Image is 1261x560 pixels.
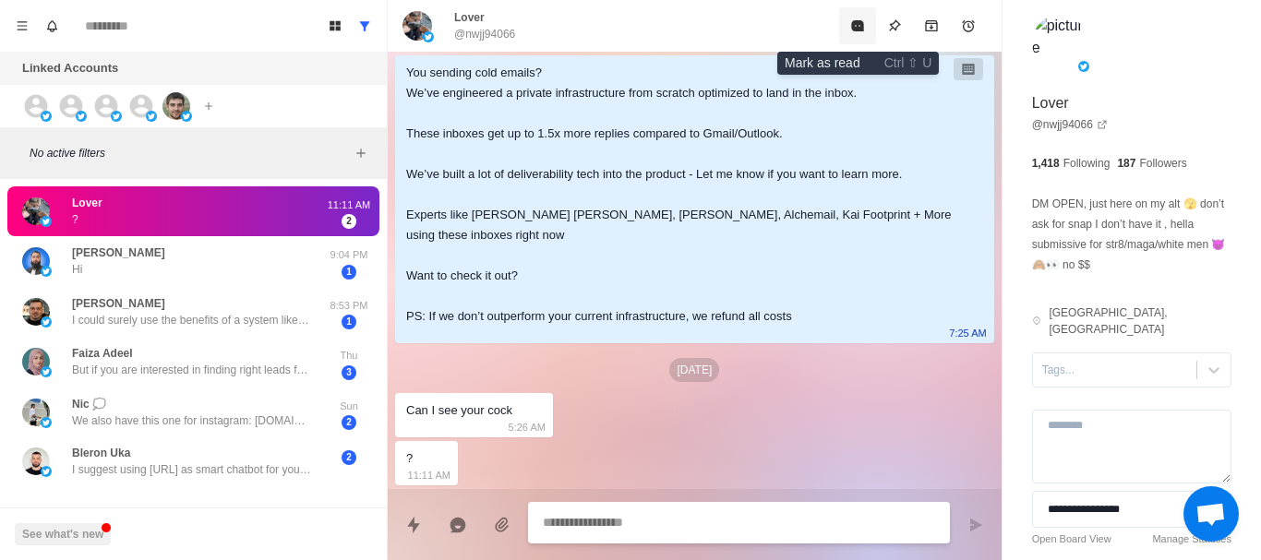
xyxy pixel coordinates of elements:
[72,396,106,412] p: Nic 💭
[72,244,165,261] p: [PERSON_NAME]
[41,417,52,428] img: picture
[72,295,165,312] p: [PERSON_NAME]
[342,315,356,329] span: 1
[41,266,52,277] img: picture
[406,400,512,421] div: Can I see your cock
[72,261,82,278] p: Hi
[326,298,372,314] p: 8:53 PM
[1032,531,1111,547] a: Open Board View
[72,211,78,228] p: ?
[72,345,133,362] p: Faiza Adeel
[509,417,546,437] p: 5:26 AM
[342,450,356,465] span: 2
[37,11,66,41] button: Notifications
[950,7,987,44] button: Add reminder
[1183,486,1239,542] div: Open chat
[7,11,37,41] button: Menu
[1152,531,1231,547] a: Manage Statuses
[839,7,876,44] button: Mark as read
[1078,61,1089,72] img: picture
[395,506,432,543] button: Quick replies
[1117,155,1135,172] p: 187
[22,247,50,275] img: picture
[22,298,50,326] img: picture
[30,145,350,161] p: No active filters
[326,197,372,213] p: 11:11 AM
[146,111,157,122] img: picture
[669,358,719,382] p: [DATE]
[1139,155,1186,172] p: Followers
[72,461,312,478] p: I suggest using [URL] as smart chatbot for you website.
[342,365,356,380] span: 3
[22,197,50,225] img: picture
[22,348,50,375] img: picture
[76,111,87,122] img: picture
[1032,116,1108,133] a: @nwjj94066
[439,506,476,543] button: Reply with AI
[1063,155,1111,172] p: Following
[72,195,102,211] p: Lover
[162,92,190,120] img: picture
[72,412,312,429] p: We also have this one for instagram: [DOMAIN_NAME][URL] This one for LinkedIn: [DOMAIN_NAME][URL]...
[326,399,372,414] p: Sun
[484,506,521,543] button: Add media
[408,465,450,485] p: 11:11 AM
[72,445,130,461] p: Bleron Uka
[1032,194,1231,275] p: DM OPEN, just here on my alt 🫣 don’t ask for snap I don’t have it , hella submissive for str8/mag...
[406,63,954,327] div: You sending cold emails? We’ve engineered a private infrastructure from scratch optimized to land...
[41,366,52,377] img: picture
[342,214,356,229] span: 2
[342,415,356,430] span: 2
[957,506,994,543] button: Send message
[876,7,913,44] button: Pin
[326,348,372,363] p: Thu
[1032,15,1087,70] img: picture
[402,11,432,41] img: picture
[1032,155,1060,172] p: 1,418
[22,59,118,77] p: Linked Accounts
[350,142,372,164] button: Add filters
[41,316,52,328] img: picture
[423,31,434,42] img: picture
[111,111,122,122] img: picture
[913,7,950,44] button: Archive
[1032,92,1069,114] p: Lover
[326,247,372,263] p: 9:04 PM
[406,448,413,469] div: ?
[454,26,515,42] p: @nwjj94066
[72,362,312,378] p: But if you are interested in finding right leads for your business, let me know and i will share ...
[320,11,350,41] button: Board View
[1049,304,1231,338] p: [GEOGRAPHIC_DATA], [GEOGRAPHIC_DATA]
[454,9,485,26] p: Lover
[342,265,356,280] span: 1
[181,111,192,122] img: picture
[350,11,379,41] button: Show all conversations
[22,447,50,475] img: picture
[41,466,52,477] img: picture
[15,523,111,545] button: See what's new
[72,312,312,328] p: I could surely use the benefits of a system like this, I just cannot do it myself and also run a ...
[949,323,986,343] p: 7:25 AM
[41,216,52,227] img: picture
[22,399,50,426] img: picture
[198,95,220,117] button: Add account
[41,111,52,122] img: picture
